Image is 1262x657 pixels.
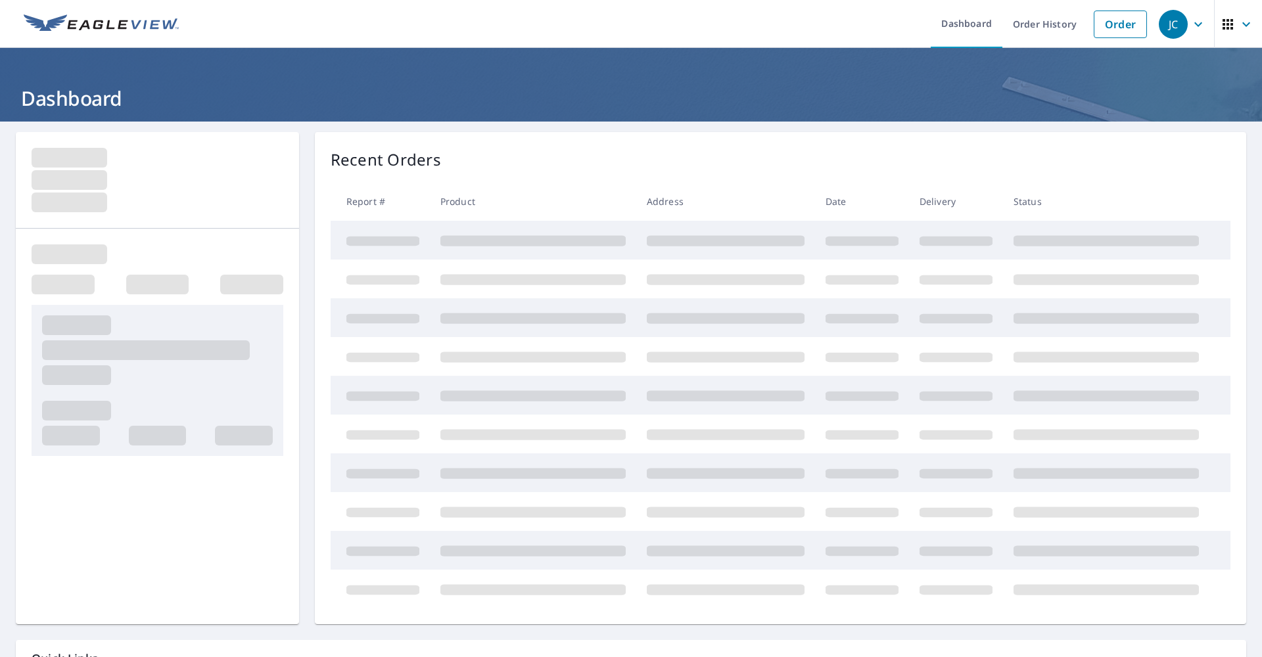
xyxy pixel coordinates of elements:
th: Product [430,182,636,221]
p: Recent Orders [331,148,441,171]
th: Address [636,182,815,221]
div: JC [1159,10,1188,39]
th: Delivery [909,182,1003,221]
th: Status [1003,182,1209,221]
th: Report # [331,182,430,221]
th: Date [815,182,909,221]
a: Order [1094,11,1147,38]
img: EV Logo [24,14,179,34]
h1: Dashboard [16,85,1246,112]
